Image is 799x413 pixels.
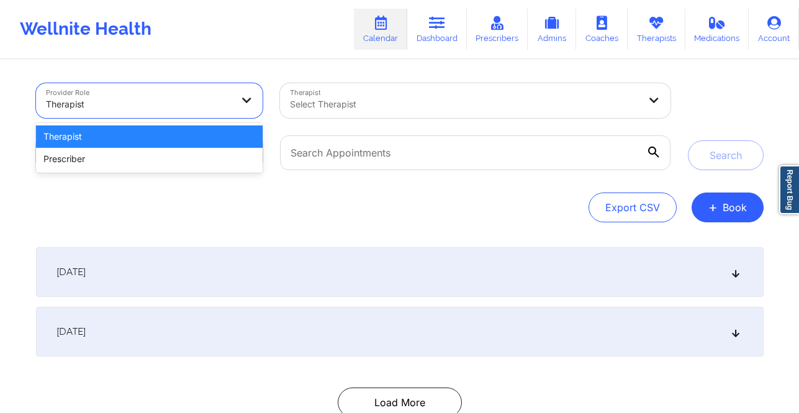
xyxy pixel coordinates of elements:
a: Medications [685,9,749,50]
button: Search [688,140,764,170]
a: Calendar [354,9,407,50]
a: Therapists [628,9,685,50]
a: Admins [528,9,576,50]
input: Search Appointments [280,135,670,170]
a: Prescribers [467,9,528,50]
a: Account [749,9,799,50]
div: Prescriber [36,148,263,170]
div: Therapist [36,125,263,148]
a: Report Bug [779,165,799,214]
button: Export CSV [589,193,677,222]
button: +Book [692,193,764,222]
span: [DATE] [56,266,86,278]
a: Dashboard [407,9,467,50]
span: [DATE] [56,325,86,338]
span: + [708,204,718,211]
a: Coaches [576,9,628,50]
div: Therapist [46,91,232,118]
